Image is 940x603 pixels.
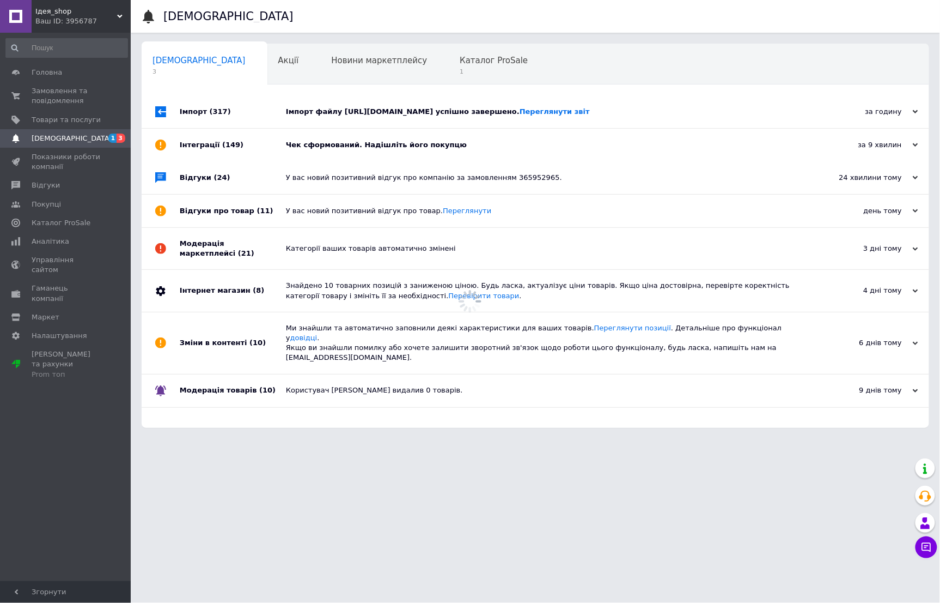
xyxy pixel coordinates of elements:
[257,207,273,215] span: (11)
[32,152,101,172] span: Показники роботи компанії
[35,16,131,26] div: Ваш ID: 3956787
[809,286,918,296] div: 4 дні тому
[32,312,59,322] span: Маркет
[32,68,62,77] span: Головна
[32,180,60,190] span: Відгуки
[259,386,276,394] span: (10)
[809,338,918,348] div: 6 днів тому
[180,375,286,407] div: Модерація товарів
[238,249,254,257] span: (21)
[32,237,69,246] span: Аналітика
[449,292,520,300] a: Перевірити товари
[286,281,809,300] div: Знайдено 10 товарних позицій з заниженою ціною. Будь ласка, актуалізує ціни товарів. Якщо ціна до...
[809,140,918,150] div: за 9 хвилин
[249,339,266,347] span: (10)
[32,349,101,379] span: [PERSON_NAME] та рахунки
[286,107,809,117] div: Імпорт файлу [URL][DOMAIN_NAME] успішно завершено.
[32,331,87,341] span: Налаштування
[286,385,809,395] div: Користувач [PERSON_NAME] видалив 0 товарів.
[180,312,286,374] div: Зміни в контенті
[108,134,117,143] span: 1
[32,200,61,209] span: Покупці
[286,140,809,150] div: Чек сформований. Надішліть його покупцю
[278,56,299,65] span: Акції
[180,95,286,128] div: Імпорт
[594,324,671,332] a: Переглянути позиції
[331,56,427,65] span: Новини маркетплейсу
[152,56,246,65] span: [DEMOGRAPHIC_DATA]
[809,385,918,395] div: 9 днів тому
[32,218,90,228] span: Каталог ProSale
[32,255,101,275] span: Управління сайтом
[32,134,112,143] span: [DEMOGRAPHIC_DATA]
[32,284,101,303] span: Гаманець компанії
[117,134,125,143] span: 3
[809,107,918,117] div: за годину
[163,10,294,23] h1: [DEMOGRAPHIC_DATA]
[180,270,286,311] div: Інтернет магазин
[180,129,286,161] div: Інтеграції
[180,161,286,194] div: Відгуки
[460,68,528,76] span: 1
[214,173,230,182] span: (24)
[32,370,101,379] div: Prom топ
[809,206,918,216] div: день тому
[809,244,918,254] div: 3 дні тому
[443,207,491,215] a: Переглянути
[520,107,590,116] a: Переглянути звіт
[180,195,286,227] div: Відгуки про товар
[32,86,101,106] span: Замовлення та повідомлення
[290,334,318,342] a: довідці
[915,536,937,558] button: Чат з покупцем
[809,173,918,183] div: 24 хвилини тому
[152,68,246,76] span: 3
[286,173,809,183] div: У вас новий позитивний відгук про компанію за замовленням 365952965.
[35,7,117,16] span: Ідея_shop
[32,115,101,125] span: Товари та послуги
[210,107,231,116] span: (317)
[5,38,128,58] input: Пошук
[286,244,809,254] div: Категорії ваших товарів автоматично змінені
[222,141,243,149] span: (149)
[253,286,264,294] span: (8)
[180,228,286,269] div: Модерація маркетплейсі
[460,56,528,65] span: Каталог ProSale
[286,323,809,363] div: Ми знайшли та автоматично заповнили деякі характеристики для ваших товарів. . Детальніше про функ...
[286,206,809,216] div: У вас новий позитивний відгук про товар.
